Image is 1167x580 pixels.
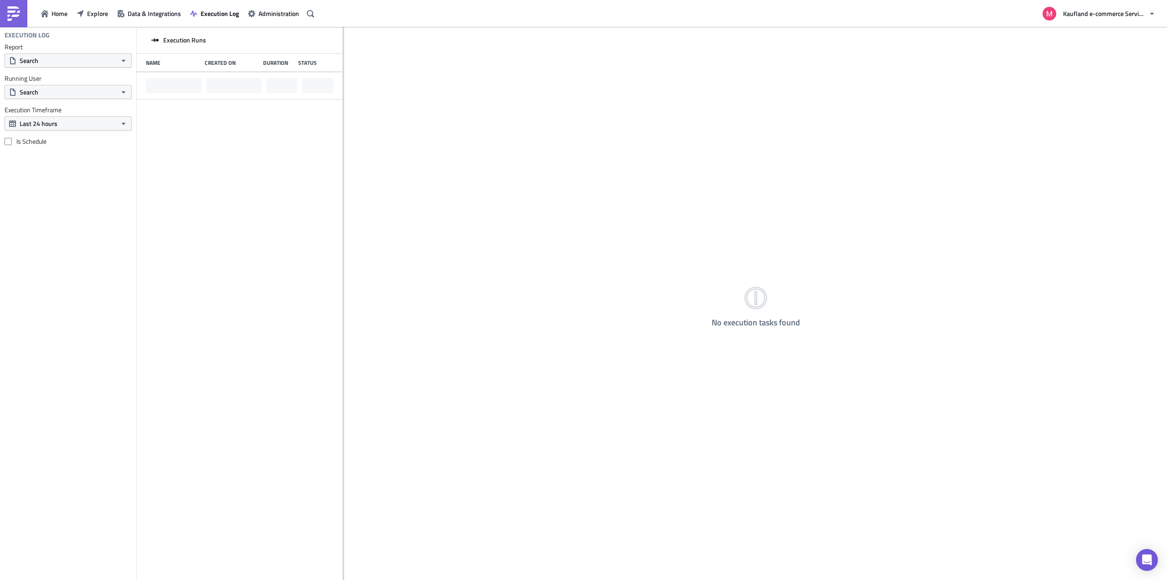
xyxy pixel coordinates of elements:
[186,6,243,21] button: Execution Log
[113,6,186,21] button: Data & Integrations
[298,59,329,66] div: Status
[146,59,200,66] div: Name
[6,6,21,21] img: PushMetrics
[128,9,181,18] span: Data & Integrations
[5,85,132,99] button: Search
[5,116,132,131] button: Last 24 hours
[20,56,38,65] span: Search
[87,9,108,18] span: Explore
[5,43,132,51] label: Report
[5,106,132,114] label: Execution Timeframe
[712,318,800,327] h4: No execution tasks found
[5,53,132,68] button: Search
[201,9,239,18] span: Execution Log
[263,59,294,66] div: Duration
[36,6,72,21] button: Home
[1042,6,1057,21] img: Avatar
[5,137,132,146] label: Is Schedule
[163,36,206,44] span: Execution Runs
[1136,549,1158,571] div: Open Intercom Messenger
[1037,4,1160,24] button: Kaufland e-commerce Services GmbH & Co. KG
[243,6,304,21] button: Administration
[258,9,299,18] span: Administration
[20,87,38,97] span: Search
[20,119,57,128] span: Last 24 hours
[72,6,113,21] button: Explore
[52,9,67,18] span: Home
[1063,9,1145,18] span: Kaufland e-commerce Services GmbH & Co. KG
[5,31,50,39] h4: Execution Log
[5,74,132,83] label: Running User
[205,59,259,66] div: Created On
